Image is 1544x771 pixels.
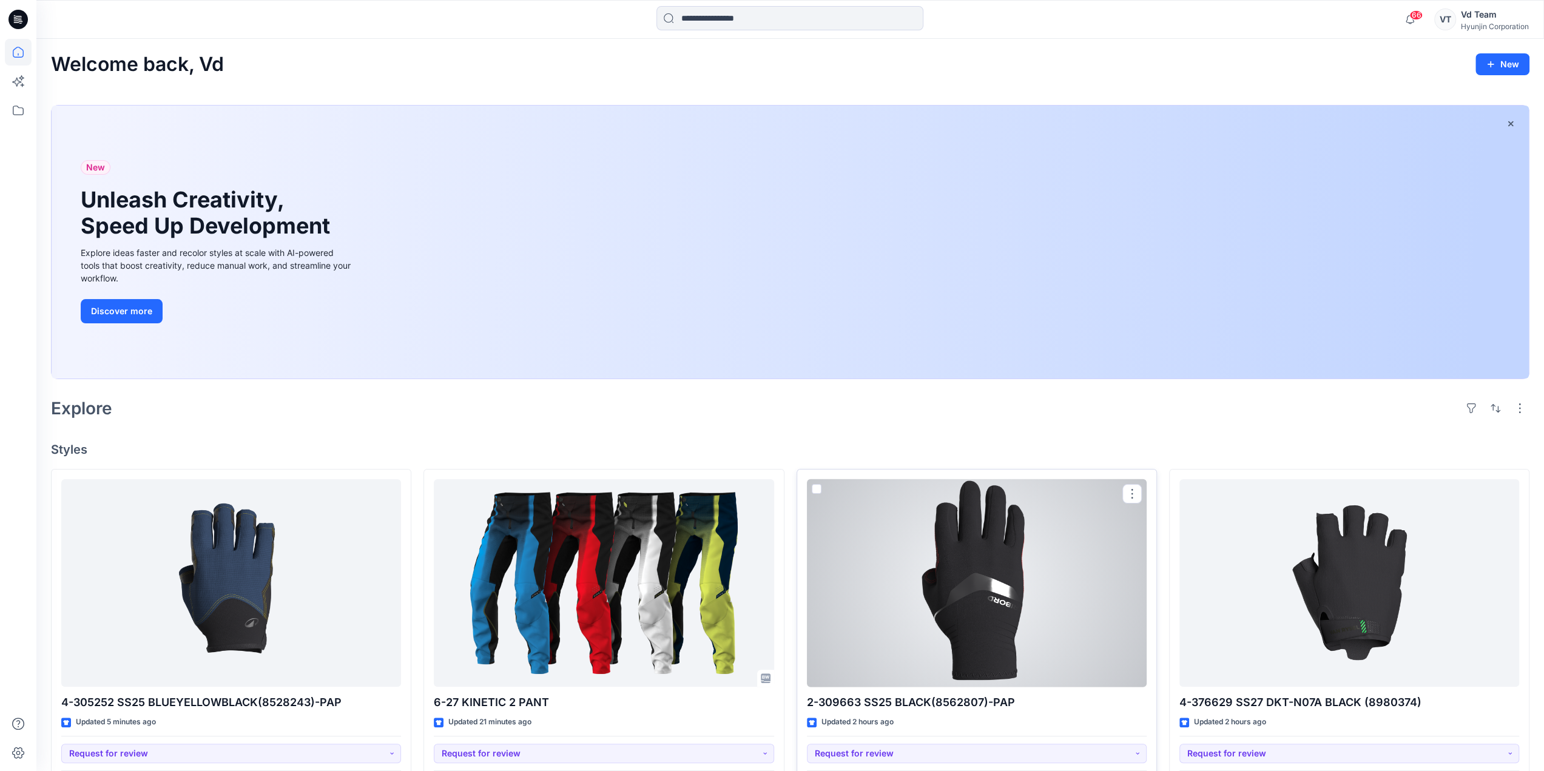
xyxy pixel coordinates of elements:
p: 6-27 KINETIC 2 PANT [434,694,774,711]
span: New [86,160,105,175]
div: VT [1434,8,1456,30]
h1: Unleash Creativity, Speed Up Development [81,187,335,239]
span: 66 [1409,10,1423,20]
h2: Welcome back, Vd [51,53,224,76]
a: Discover more [81,299,354,323]
p: Updated 2 hours ago [821,716,894,729]
a: 6-27 KINETIC 2 PANT [434,479,774,687]
a: 4-376629 SS27 DKT-N07A BLACK (8980374) [1179,479,1519,687]
p: Updated 2 hours ago [1194,716,1266,729]
a: 4-305252 SS25 BLUEYELLOWBLACK(8528243)-PAP [61,479,401,687]
a: 2-309663 SS25 BLACK(8562807)-PAP [807,479,1147,687]
p: 2-309663 SS25 BLACK(8562807)-PAP [807,694,1147,711]
button: New [1475,53,1529,75]
p: 4-376629 SS27 DKT-N07A BLACK (8980374) [1179,694,1519,711]
p: Updated 5 minutes ago [76,716,156,729]
h4: Styles [51,442,1529,457]
button: Discover more [81,299,163,323]
p: Updated 21 minutes ago [448,716,531,729]
div: Explore ideas faster and recolor styles at scale with AI-powered tools that boost creativity, red... [81,246,354,284]
p: 4-305252 SS25 BLUEYELLOWBLACK(8528243)-PAP [61,694,401,711]
div: Vd Team [1461,7,1529,22]
h2: Explore [51,399,112,418]
div: Hyunjin Corporation [1461,22,1529,31]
